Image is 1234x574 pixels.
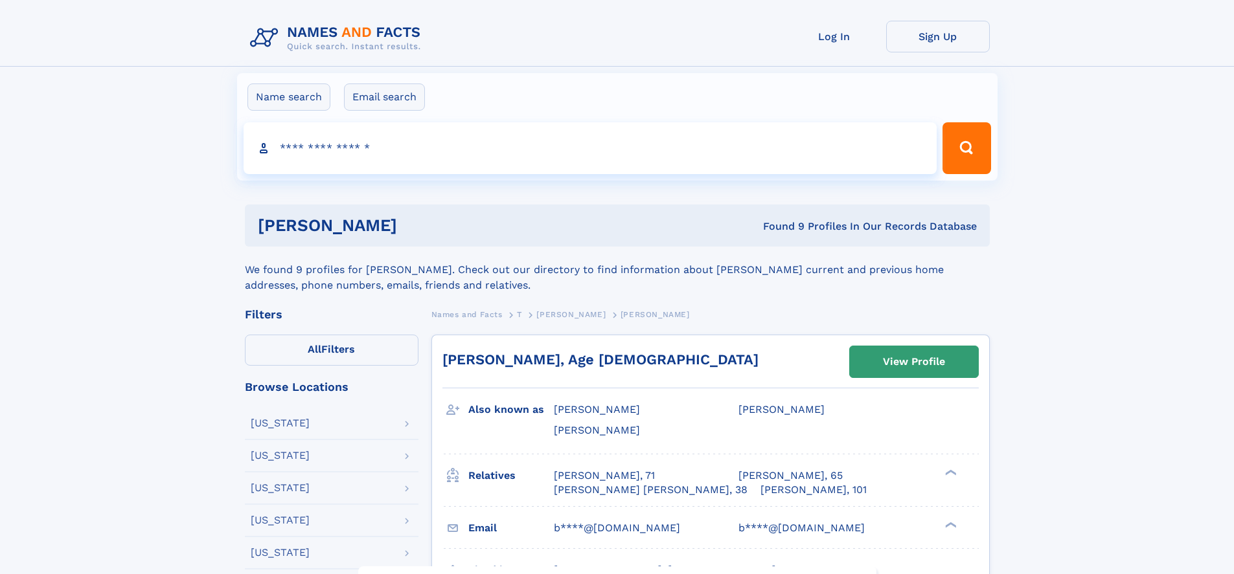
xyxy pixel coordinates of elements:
input: search input [244,122,937,174]
h1: [PERSON_NAME] [258,217,580,234]
h3: Also known as [468,399,554,421]
a: [PERSON_NAME], 71 [554,469,655,483]
div: [US_STATE] [251,547,310,558]
span: All [308,343,321,355]
a: [PERSON_NAME], Age [DEMOGRAPHIC_DATA] [442,351,759,368]
h3: Email [468,517,554,539]
div: Browse Locations [245,381,418,393]
a: [PERSON_NAME] [536,306,606,322]
a: Names and Facts [431,306,503,322]
img: Logo Names and Facts [245,21,431,56]
span: [PERSON_NAME] [536,310,606,319]
div: ❯ [942,468,957,476]
span: [PERSON_NAME] [554,403,640,415]
a: [PERSON_NAME], 65 [738,469,843,483]
div: We found 9 profiles for [PERSON_NAME]. Check out our directory to find information about [PERSON_... [245,247,990,293]
a: T [517,306,522,322]
div: ❯ [942,520,957,529]
a: Sign Up [886,21,990,52]
span: [PERSON_NAME] [554,424,640,436]
div: [US_STATE] [251,515,310,525]
label: Name search [247,83,330,111]
span: [PERSON_NAME] [621,310,690,319]
div: View Profile [883,347,945,377]
a: [PERSON_NAME], 101 [760,483,867,497]
div: [US_STATE] [251,418,310,428]
div: [US_STATE] [251,483,310,493]
h3: Relatives [468,465,554,487]
span: T [517,310,522,319]
label: Filters [245,335,418,366]
div: Found 9 Profiles In Our Records Database [580,219,977,234]
button: Search Button [943,122,990,174]
a: [PERSON_NAME] [PERSON_NAME], 38 [554,483,748,497]
span: [PERSON_NAME] [738,403,825,415]
a: View Profile [850,346,978,377]
label: Email search [344,83,425,111]
div: [US_STATE] [251,450,310,461]
a: Log In [783,21,886,52]
div: Filters [245,309,418,320]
